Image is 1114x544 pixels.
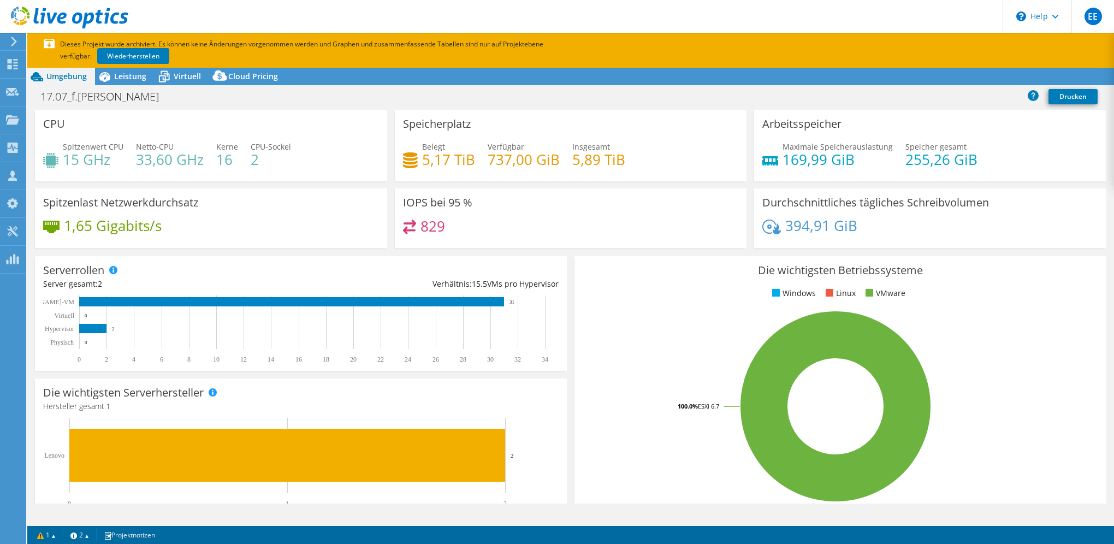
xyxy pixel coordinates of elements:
h4: 169,99 GiB [783,153,893,165]
h3: CPU [43,118,65,130]
text: 28 [460,356,466,363]
span: Insgesamt [572,141,610,152]
text: 0 [78,356,81,363]
h4: 394,91 GiB [785,220,857,232]
h4: 16 [216,153,238,165]
h4: 5,17 TiB [422,153,475,165]
li: Windows [769,287,816,299]
span: Umgebung [46,71,87,81]
text: 34 [542,356,548,363]
span: Verfügbar [488,141,524,152]
text: 2 [511,452,514,459]
span: Speicher gesamt [905,141,967,152]
text: 0 [85,340,87,345]
span: Netto-CPU [136,141,174,152]
span: CPU-Sockel [251,141,291,152]
text: 14 [268,356,274,363]
span: Kerne [216,141,238,152]
h4: 2 [251,153,291,165]
span: EE [1085,8,1102,25]
h4: 15 GHz [63,153,123,165]
text: 8 [187,356,191,363]
h4: 829 [420,220,445,232]
text: 24 [405,356,411,363]
text: 26 [432,356,439,363]
text: 12 [240,356,247,363]
span: Maximale Speicherauslastung [783,141,893,152]
a: Drucken [1048,89,1098,104]
text: Virtuell [54,312,74,320]
h4: Hersteller gesamt: [43,400,559,412]
h3: Speicherplatz [403,118,471,130]
h3: Durchschnittliches tägliches Schreibvolumen [762,197,989,209]
h3: Serverrollen [43,264,104,276]
text: 0 [68,500,71,507]
text: 16 [295,356,302,363]
span: 15.5 [472,279,487,289]
text: 10 [213,356,220,363]
li: VMware [863,287,905,299]
span: Leistung [114,71,146,81]
span: Cloud Pricing [228,71,278,81]
h3: Die wichtigsten Serverhersteller [43,387,204,399]
text: 32 [514,356,521,363]
a: 2 [63,528,97,542]
span: Belegt [422,141,445,152]
div: Server gesamt: [43,278,301,290]
text: Physisch [50,339,74,346]
text: 2 [112,326,115,332]
h3: Spitzenlast Netzwerkdurchsatz [43,197,198,209]
span: Spitzenwert CPU [63,141,123,152]
text: 0 [85,313,87,318]
h4: 33,60 GHz [136,153,204,165]
svg: \n [1016,11,1026,21]
h4: 1,65 Gigabits/s [64,220,162,232]
p: Dieses Projekt wurde archiviert. Es können keine Änderungen vorgenommen werden und Graphen und zu... [44,38,579,62]
text: 2 [105,356,108,363]
h4: 5,89 TiB [572,153,625,165]
li: Linux [823,287,856,299]
text: 18 [323,356,329,363]
text: 31 [509,299,514,305]
span: Virtuell [174,71,201,81]
h1: 17.07_f.[PERSON_NAME] [35,91,176,103]
a: 1 [29,528,63,542]
text: Lenovo [44,452,64,459]
h3: Die wichtigsten Betriebssysteme [583,264,1098,276]
div: Verhältnis: VMs pro Hypervisor [301,278,559,290]
text: 2 [503,500,507,507]
h3: Arbeitsspeicher [762,118,842,130]
text: 1 [286,500,289,507]
h3: IOPS bei 95 % [403,197,472,209]
tspan: ESXi 6.7 [698,402,719,410]
text: 20 [350,356,357,363]
text: 4 [132,356,135,363]
tspan: 100.0% [678,402,698,410]
text: Hypervisor [45,325,74,333]
text: 22 [377,356,384,363]
a: Projektnotizen [96,528,163,542]
a: Wiederherstellen [97,48,169,64]
text: 30 [487,356,494,363]
span: 2 [98,279,102,289]
h4: 737,00 GiB [488,153,560,165]
h4: 255,26 GiB [905,153,977,165]
text: 6 [160,356,163,363]
span: 1 [106,401,110,411]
